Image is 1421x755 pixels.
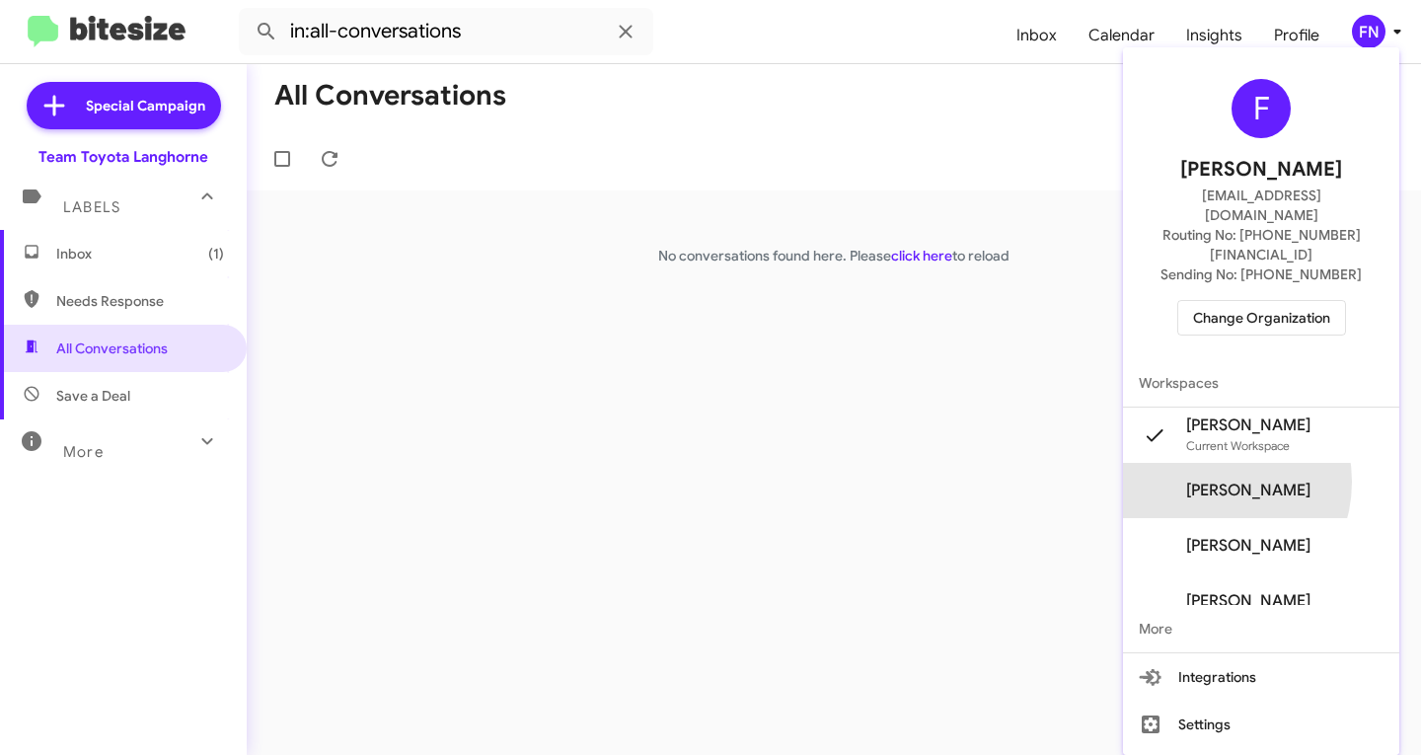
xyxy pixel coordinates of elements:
[1123,653,1399,701] button: Integrations
[1193,301,1330,335] span: Change Organization
[1123,359,1399,407] span: Workspaces
[1147,186,1376,225] span: [EMAIL_ADDRESS][DOMAIN_NAME]
[1186,591,1310,611] span: [PERSON_NAME]
[1186,536,1310,556] span: [PERSON_NAME]
[1123,605,1399,652] span: More
[1232,79,1291,138] div: F
[1123,701,1399,748] button: Settings
[1186,481,1310,500] span: [PERSON_NAME]
[1177,300,1346,336] button: Change Organization
[1147,225,1376,264] span: Routing No: [PHONE_NUMBER][FINANCIAL_ID]
[1186,415,1310,435] span: [PERSON_NAME]
[1160,264,1362,284] span: Sending No: [PHONE_NUMBER]
[1186,438,1290,453] span: Current Workspace
[1180,154,1342,186] span: [PERSON_NAME]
